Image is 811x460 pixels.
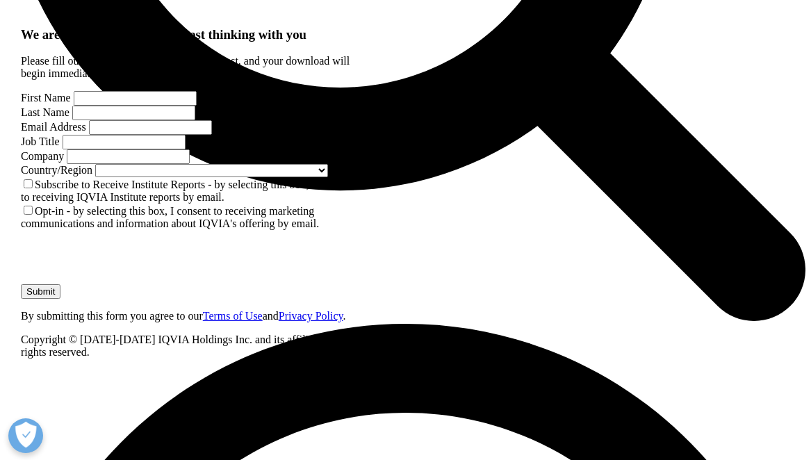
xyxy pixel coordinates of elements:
label: Last Name [21,106,69,118]
p: Please fill out this form to complete your request, and your download will begin immediately. [21,55,358,80]
button: Open Preferences [8,418,43,453]
label: Country/Region [21,164,92,176]
label: Subscribe to Receive Institute Reports - by selecting this box, I consent to receiving IQVIA Inst... [21,179,352,203]
iframe: reCAPTCHA [21,230,232,284]
label: Opt-in - by selecting this box, I consent to receiving marketing communications and information a... [21,205,319,229]
label: Company [21,150,64,162]
h3: We are excited to share our latest thinking with you [21,27,358,42]
a: Privacy Policy [279,310,343,322]
label: Email Address [21,121,86,133]
p: By submitting this form you agree to our and . [21,310,358,322]
a: Terms of Use [203,310,263,322]
label: First Name [21,92,71,104]
input: Subscribe to Receive Institute Reports - by selecting this box, I consent to receiving IQVIA Inst... [24,179,33,188]
p: Copyright © [DATE]-[DATE] IQVIA Holdings Inc. and its affiliates. All rights reserved. [21,334,358,359]
input: Opt-in - by selecting this box, I consent to receiving marketing communications and information a... [24,206,33,215]
label: Job Title [21,135,60,147]
input: Submit [21,284,60,299]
